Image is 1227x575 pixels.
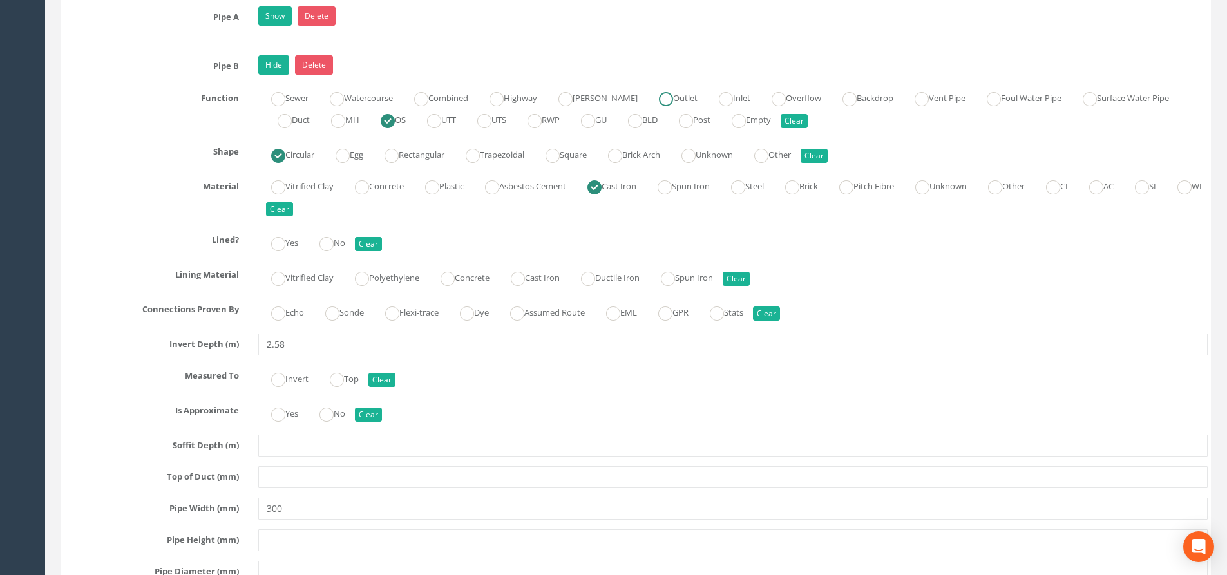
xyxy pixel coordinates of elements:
label: Function [55,88,249,104]
div: Open Intercom Messenger [1183,531,1214,562]
label: Pipe Width (mm) [55,498,249,514]
label: Spun Iron [645,176,710,194]
label: Rectangular [372,144,444,163]
label: UTT [414,109,456,128]
label: Top of Duct (mm) [55,466,249,483]
label: Inlet [706,88,750,106]
label: Vitrified Clay [258,267,334,286]
label: Spun Iron [648,267,713,286]
label: Vent Pipe [902,88,965,106]
label: Vitrified Clay [258,176,334,194]
label: Brick [772,176,818,194]
label: Circular [258,144,314,163]
label: Cast Iron [498,267,560,286]
label: OS [368,109,406,128]
label: Lining Material [55,264,249,281]
label: Pitch Fibre [826,176,894,194]
label: Pipe Height (mm) [55,529,249,546]
label: Asbestos Cement [472,176,566,194]
label: GPR [645,302,689,321]
label: No [307,403,345,422]
label: Sewer [258,88,309,106]
label: WI [1165,176,1202,194]
label: Measured To [55,365,249,382]
label: Shape [55,141,249,158]
button: Clear [723,272,750,286]
label: BLD [615,109,658,128]
label: Outlet [646,88,698,106]
label: Stats [697,302,743,321]
label: MH [318,109,359,128]
button: Clear [266,202,293,216]
label: Other [741,144,791,163]
label: Plastic [412,176,464,194]
button: Clear [355,237,382,251]
label: Watercourse [317,88,393,106]
label: Empty [719,109,771,128]
label: Yes [258,403,298,422]
label: Connections Proven By [55,299,249,316]
label: Cast Iron [575,176,636,194]
label: Sonde [312,302,364,321]
label: Highway [477,88,537,106]
a: Hide [258,55,289,75]
label: Trapezoidal [453,144,524,163]
label: Backdrop [830,88,893,106]
label: No [307,232,345,251]
label: Yes [258,232,298,251]
label: EML [593,302,637,321]
label: CI [1033,176,1068,194]
label: Post [666,109,710,128]
a: Delete [295,55,333,75]
label: Pipe A [55,6,249,23]
label: Assumed Route [497,302,585,321]
label: GU [568,109,607,128]
a: Delete [298,6,336,26]
button: Clear [355,408,382,422]
label: AC [1076,176,1114,194]
label: Pipe B [55,55,249,72]
label: Foul Water Pipe [974,88,1061,106]
label: Surface Water Pipe [1070,88,1169,106]
label: Steel [718,176,764,194]
label: Invert Depth (m) [55,334,249,350]
label: Is Approximate [55,400,249,417]
a: Show [258,6,292,26]
button: Clear [368,373,395,387]
label: UTS [464,109,506,128]
label: SI [1122,176,1156,194]
label: Material [55,176,249,193]
label: Concrete [428,267,490,286]
label: Flexi-trace [372,302,439,321]
label: Soffit Depth (m) [55,435,249,451]
label: Polyethylene [342,267,419,286]
label: Invert [258,368,309,387]
button: Clear [781,114,808,128]
label: Other [975,176,1025,194]
label: Brick Arch [595,144,660,163]
label: Overflow [759,88,821,106]
label: Lined? [55,229,249,246]
label: Ductile Iron [568,267,640,286]
label: [PERSON_NAME] [546,88,638,106]
label: Top [317,368,359,387]
label: Egg [323,144,363,163]
label: Dye [447,302,489,321]
button: Clear [801,149,828,163]
label: Combined [401,88,468,106]
label: Square [533,144,587,163]
label: Duct [265,109,310,128]
label: Unknown [669,144,733,163]
label: Concrete [342,176,404,194]
label: RWP [515,109,560,128]
button: Clear [753,306,780,321]
label: Unknown [902,176,967,194]
label: Echo [258,302,304,321]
